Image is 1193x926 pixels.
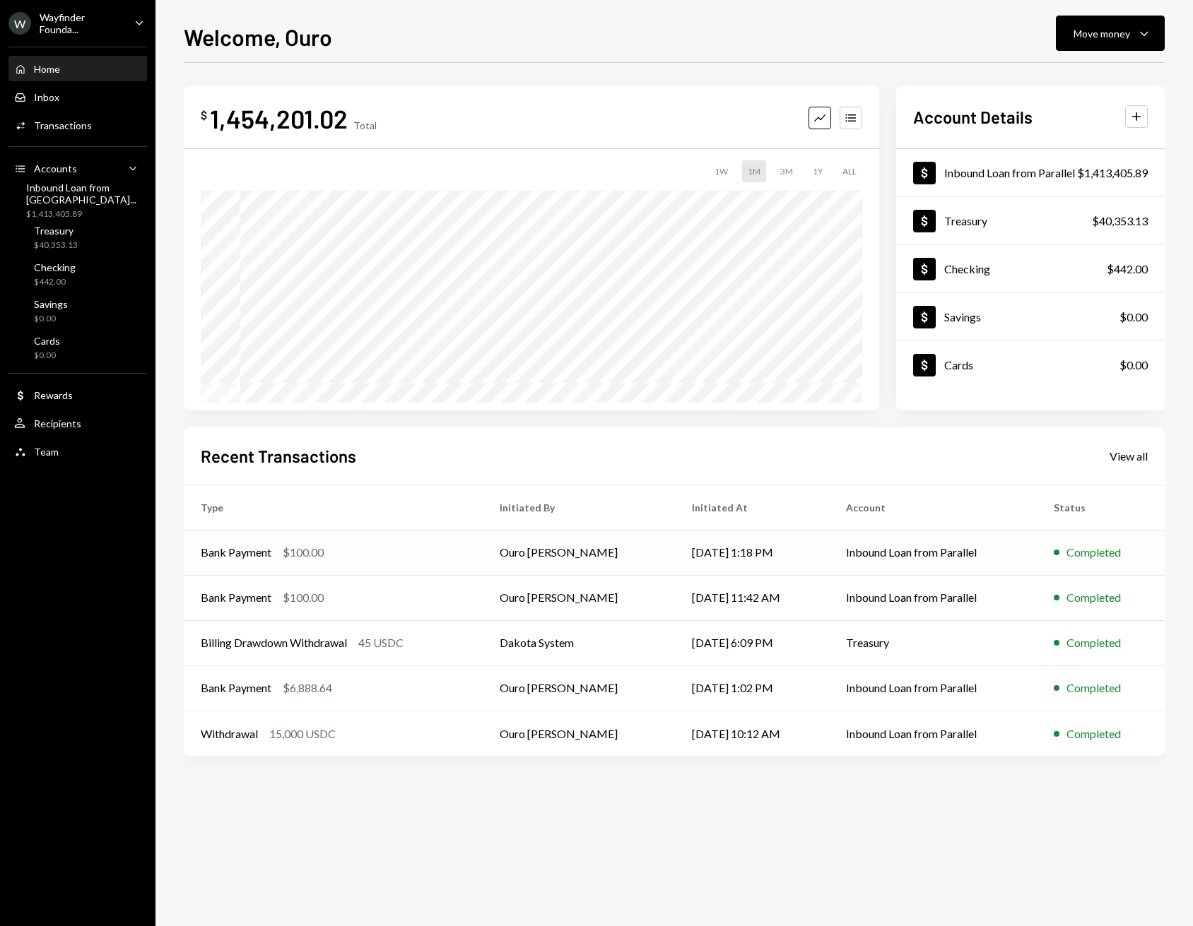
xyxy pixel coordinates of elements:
[34,313,68,325] div: $0.00
[944,214,987,227] div: Treasury
[283,544,324,561] div: $100.00
[944,358,973,372] div: Cards
[184,23,332,51] h1: Welcome, Ouro
[283,589,324,606] div: $100.00
[807,160,828,182] div: 1Y
[913,105,1033,129] h2: Account Details
[709,160,734,182] div: 1W
[34,162,77,174] div: Accounts
[8,410,147,436] a: Recipients
[8,84,147,109] a: Inbox
[896,245,1165,292] a: Checking$442.00
[829,620,1037,665] td: Treasury
[8,155,147,181] a: Accounts
[34,239,78,251] div: $40,353.13
[896,197,1165,244] a: Treasury$40,353.13
[483,530,675,575] td: Ouro [PERSON_NAME]
[1066,679,1121,696] div: Completed
[34,276,76,288] div: $442.00
[26,182,144,206] div: Inbound Loan from [GEOGRAPHIC_DATA]...
[269,725,336,742] div: 15,000 USDC
[8,294,147,328] a: Savings$0.00
[483,711,675,756] td: Ouro [PERSON_NAME]
[483,665,675,711] td: Ouro [PERSON_NAME]
[201,544,271,561] div: Bank Payment
[944,166,1075,179] div: Inbound Loan from Parallel
[944,262,990,275] div: Checking
[201,589,271,606] div: Bank Payment
[675,711,829,756] td: [DATE] 10:12 AM
[34,335,60,347] div: Cards
[483,620,675,665] td: Dakota System
[742,160,766,182] div: 1M
[829,530,1037,575] td: Inbound Loan from Parallel
[34,225,78,237] div: Treasury
[8,12,31,35] div: W
[34,389,73,401] div: Rewards
[829,711,1037,756] td: Inbound Loan from Parallel
[34,261,76,273] div: Checking
[201,634,347,651] div: Billing Drawdown Withdrawal
[1107,261,1148,278] div: $442.00
[675,530,829,575] td: [DATE] 1:18 PM
[896,149,1165,196] a: Inbound Loan from Parallel$1,413,405.89
[34,446,59,458] div: Team
[1066,544,1121,561] div: Completed
[40,11,123,35] div: Wayfinder Founda...
[1066,725,1121,742] div: Completed
[896,341,1165,388] a: Cards$0.00
[34,417,81,429] div: Recipients
[1092,213,1148,230] div: $40,353.13
[34,91,59,103] div: Inbox
[1066,634,1121,651] div: Completed
[184,485,483,530] th: Type
[1056,16,1165,51] button: Move money
[8,56,147,81] a: Home
[829,575,1037,620] td: Inbound Loan from Parallel
[1110,448,1148,463] a: View all
[675,665,829,711] td: [DATE] 1:02 PM
[1037,485,1165,530] th: Status
[34,298,68,310] div: Savings
[1077,165,1148,182] div: $1,413,405.89
[8,257,147,291] a: Checking$442.00
[675,485,829,530] th: Initiated At
[8,184,150,218] a: Inbound Loan from [GEOGRAPHIC_DATA]...$1,413,405.89
[8,439,147,464] a: Team
[896,293,1165,340] a: Savings$0.00
[8,382,147,408] a: Rewards
[34,350,60,362] div: $0.00
[837,160,862,182] div: ALL
[34,63,60,75] div: Home
[201,108,207,122] div: $
[283,679,332,696] div: $6,888.64
[829,485,1037,530] th: Account
[1119,357,1148,374] div: $0.00
[1110,449,1148,463] div: View all
[8,220,147,254] a: Treasury$40,353.13
[201,679,271,696] div: Bank Payment
[944,310,981,323] div: Savings
[1074,26,1130,41] div: Move money
[26,208,144,220] div: $1,413,405.89
[8,331,147,364] a: Cards$0.00
[483,485,675,530] th: Initiated By
[675,620,829,665] td: [DATE] 6:09 PM
[1066,589,1121,606] div: Completed
[201,725,258,742] div: Withdrawal
[775,160,799,182] div: 3M
[210,102,348,134] div: 1,454,201.02
[483,575,675,620] td: Ouro [PERSON_NAME]
[829,665,1037,711] td: Inbound Loan from Parallel
[675,575,829,620] td: [DATE] 11:42 AM
[358,634,404,651] div: 45 USDC
[353,119,377,131] div: Total
[1119,309,1148,326] div: $0.00
[34,119,92,131] div: Transactions
[201,444,356,468] h2: Recent Transactions
[8,112,147,138] a: Transactions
